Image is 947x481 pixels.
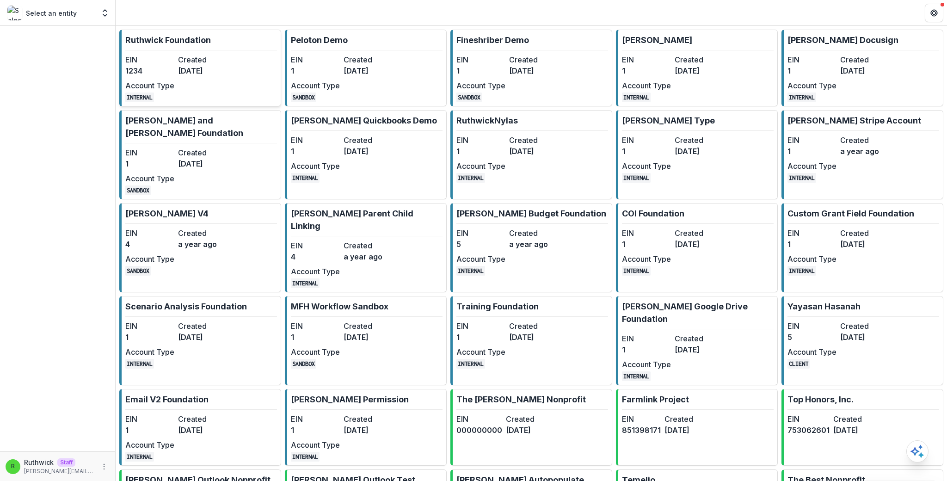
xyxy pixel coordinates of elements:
[456,207,606,220] p: [PERSON_NAME] Budget Foundation
[344,321,393,332] dt: Created
[178,65,227,76] dd: [DATE]
[344,425,393,436] dd: [DATE]
[456,228,505,239] dt: EIN
[622,34,692,46] p: [PERSON_NAME]
[450,110,612,199] a: RuthwickNylasEIN1Created[DATE]Account TypeINTERNAL
[291,34,348,46] p: Peloton Demo
[622,425,661,436] dd: 851398171
[833,425,875,436] dd: [DATE]
[344,54,393,65] dt: Created
[787,393,854,406] p: Top Honors, Inc.
[456,80,505,91] dt: Account Type
[840,65,889,76] dd: [DATE]
[509,135,558,146] dt: Created
[509,239,558,250] dd: a year ago
[622,266,651,276] code: INTERNAL
[456,173,485,183] code: INTERNAL
[456,321,505,332] dt: EIN
[285,296,447,385] a: MFH Workflow SandboxEIN1Created[DATE]Account TypeSANDBOX
[7,6,22,20] img: Select an entity
[291,54,340,65] dt: EIN
[622,333,671,344] dt: EIN
[125,228,174,239] dt: EIN
[456,253,505,265] dt: Account Type
[622,160,671,172] dt: Account Type
[509,228,558,239] dt: Created
[840,228,889,239] dt: Created
[787,207,914,220] p: Custom Grant Field Foundation
[456,92,482,102] code: SANDBOX
[622,80,671,91] dt: Account Type
[622,253,671,265] dt: Account Type
[675,344,724,355] dd: [DATE]
[456,54,505,65] dt: EIN
[125,80,174,91] dt: Account Type
[616,296,778,385] a: [PERSON_NAME] Google Drive FoundationEIN1Created[DATE]Account TypeINTERNAL
[125,207,209,220] p: [PERSON_NAME] V4
[125,359,154,369] code: INTERNAL
[787,92,816,102] code: INTERNAL
[119,203,281,292] a: [PERSON_NAME] V4EIN4Createda year agoAccount TypeSANDBOX
[344,65,393,76] dd: [DATE]
[616,110,778,199] a: [PERSON_NAME] TypeEIN1Created[DATE]Account TypeINTERNAL
[450,296,612,385] a: Training FoundationEIN1Created[DATE]Account TypeINTERNAL
[178,332,227,343] dd: [DATE]
[787,228,836,239] dt: EIN
[450,203,612,292] a: [PERSON_NAME] Budget FoundationEIN5Createda year agoAccount TypeINTERNAL
[98,4,111,22] button: Open entity switcher
[344,332,393,343] dd: [DATE]
[781,389,943,466] a: Top Honors, Inc.EIN753062601Created[DATE]
[787,359,810,369] code: CLIENT
[125,114,277,139] p: [PERSON_NAME] and [PERSON_NAME] Foundation
[787,239,836,250] dd: 1
[833,413,875,425] dt: Created
[11,463,15,469] div: Ruthwick
[622,359,671,370] dt: Account Type
[291,65,340,76] dd: 1
[57,458,75,467] p: Staff
[344,240,393,251] dt: Created
[456,332,505,343] dd: 1
[178,239,227,250] dd: a year ago
[125,300,247,313] p: Scenario Analysis Foundation
[291,160,340,172] dt: Account Type
[456,413,502,425] dt: EIN
[787,321,836,332] dt: EIN
[622,135,671,146] dt: EIN
[450,389,612,466] a: The [PERSON_NAME] NonprofitEIN000000000Created[DATE]
[178,158,227,169] dd: [DATE]
[787,65,836,76] dd: 1
[787,346,836,358] dt: Account Type
[616,389,778,466] a: Farmlink ProjectEIN851398171Created[DATE]
[178,413,227,425] dt: Created
[840,54,889,65] dt: Created
[291,240,340,251] dt: EIN
[24,457,54,467] p: Ruthwick
[616,30,778,106] a: [PERSON_NAME]EIN1Created[DATE]Account TypeINTERNAL
[787,160,836,172] dt: Account Type
[344,146,393,157] dd: [DATE]
[291,114,437,127] p: [PERSON_NAME] Quickbooks Demo
[787,266,816,276] code: INTERNAL
[291,413,340,425] dt: EIN
[291,439,340,450] dt: Account Type
[98,461,110,472] button: More
[840,321,889,332] dt: Created
[622,413,661,425] dt: EIN
[456,425,502,436] dd: 000000000
[675,333,724,344] dt: Created
[291,278,320,288] code: INTERNAL
[344,135,393,146] dt: Created
[291,346,340,358] dt: Account Type
[456,34,529,46] p: Fineshriber Demo
[285,203,447,292] a: [PERSON_NAME] Parent Child LinkingEIN4Createda year agoAccount TypeINTERNAL
[285,110,447,199] a: [PERSON_NAME] Quickbooks DemoEIN1Created[DATE]Account TypeINTERNAL
[125,346,174,358] dt: Account Type
[787,332,836,343] dd: 5
[291,251,340,262] dd: 4
[291,393,409,406] p: [PERSON_NAME] Permission
[509,321,558,332] dt: Created
[787,114,921,127] p: [PERSON_NAME] Stripe Account
[506,413,552,425] dt: Created
[178,228,227,239] dt: Created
